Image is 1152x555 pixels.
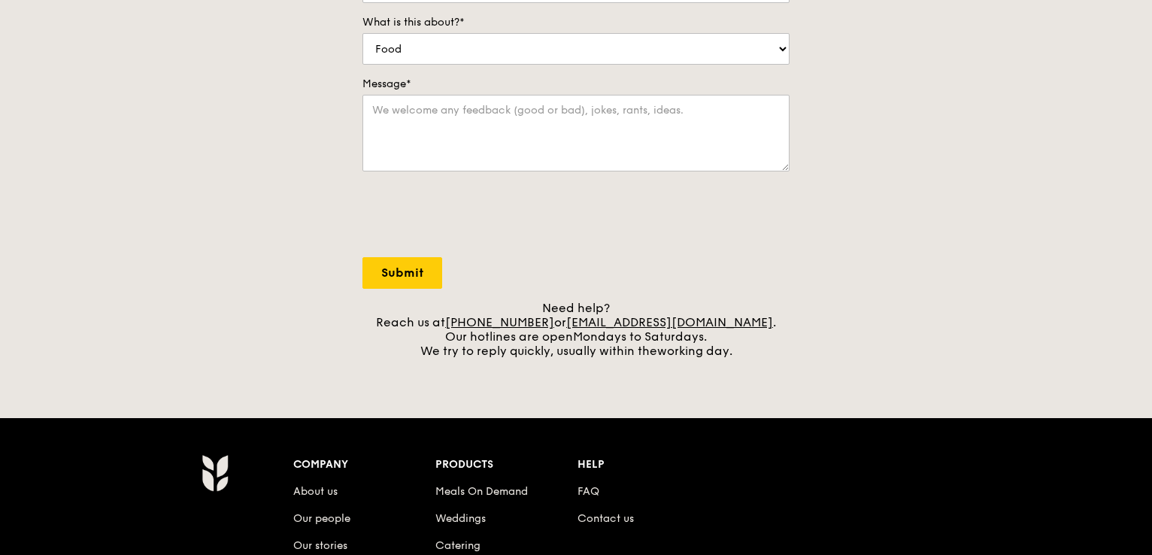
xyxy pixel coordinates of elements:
[566,315,773,329] a: [EMAIL_ADDRESS][DOMAIN_NAME]
[435,485,528,498] a: Meals On Demand
[362,77,790,92] label: Message*
[293,485,338,498] a: About us
[573,329,707,344] span: Mondays to Saturdays.
[293,539,347,552] a: Our stories
[293,512,350,525] a: Our people
[362,187,591,245] iframe: reCAPTCHA
[435,512,486,525] a: Weddings
[445,315,554,329] a: [PHONE_NUMBER]
[362,15,790,30] label: What is this about?*
[293,454,435,475] div: Company
[578,512,634,525] a: Contact us
[578,454,720,475] div: Help
[362,257,442,289] input: Submit
[657,344,732,358] span: working day.
[362,301,790,358] div: Need help? Reach us at or . Our hotlines are open We try to reply quickly, usually within the
[435,539,481,552] a: Catering
[202,454,228,492] img: Grain
[578,485,599,498] a: FAQ
[435,454,578,475] div: Products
